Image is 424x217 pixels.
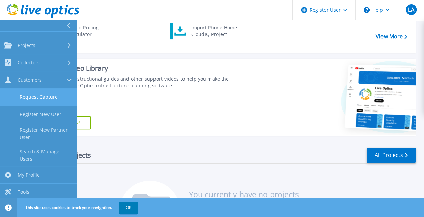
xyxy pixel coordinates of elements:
span: Projects [18,42,35,49]
span: Tools [18,189,29,195]
span: Customers [18,77,42,83]
a: All Projects [367,148,416,163]
span: LA [408,7,414,12]
a: Cloud Pricing Calculator [48,23,117,39]
span: Collectors [18,60,40,66]
div: Import Phone Home CloudIQ Project [188,24,241,38]
button: OK [119,201,138,214]
h3: You currently have no projects [189,191,299,198]
div: Cloud Pricing Calculator [65,24,115,38]
span: This site uses cookies to track your navigation. [19,201,138,214]
span: My Profile [18,172,40,178]
a: View More [376,33,407,40]
div: Support Video Library [39,64,238,73]
div: Find tutorials, instructional guides and other support videos to help you make the most of your L... [39,75,238,89]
